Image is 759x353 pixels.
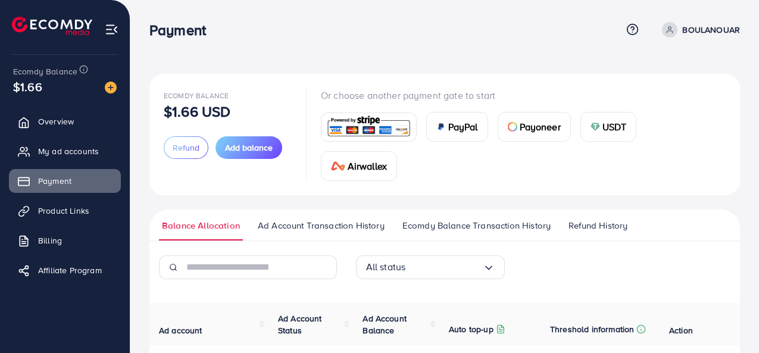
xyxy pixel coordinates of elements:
span: Ad Account Transaction History [258,219,385,232]
img: card [325,114,413,140]
iframe: Chat [708,299,750,344]
span: Ecomdy Balance [13,65,77,77]
span: Refund [173,142,199,154]
span: My ad accounts [38,145,99,157]
span: All status [366,258,406,276]
img: card [591,122,600,132]
img: image [105,82,117,93]
p: $1.66 USD [164,104,230,118]
button: Refund [164,136,208,159]
img: logo [12,17,92,35]
a: cardAirwallex [321,151,397,181]
img: menu [105,23,118,36]
span: Ecomdy Balance Transaction History [402,219,551,232]
span: Action [669,324,693,336]
h3: Payment [149,21,215,39]
a: BOULANOUAR [657,22,740,38]
span: Ad Account Status [278,313,322,336]
p: Or choose another payment gate to start [321,88,726,102]
span: Affiliate Program [38,264,102,276]
a: cardPayoneer [498,112,571,142]
a: cardPayPal [426,112,488,142]
img: card [331,161,345,171]
span: PayPal [448,120,478,134]
p: BOULANOUAR [682,23,740,37]
img: card [508,122,517,132]
span: Overview [38,115,74,127]
a: cardUSDT [580,112,637,142]
span: Refund History [569,219,627,232]
a: Affiliate Program [9,258,121,282]
span: Airwallex [348,159,387,173]
span: Ad account [159,324,202,336]
a: Overview [9,110,121,133]
p: Auto top-up [449,322,493,336]
img: card [436,122,446,132]
div: Search for option [356,255,505,279]
a: My ad accounts [9,139,121,163]
span: Payment [38,175,71,187]
span: Product Links [38,205,89,217]
a: Billing [9,229,121,252]
input: Search for option [405,258,482,276]
span: Payoneer [520,120,561,134]
span: Ad Account Balance [363,313,407,336]
span: Balance Allocation [162,219,240,232]
a: Payment [9,169,121,193]
p: Threshold information [550,322,634,336]
a: Product Links [9,199,121,223]
a: card [321,113,417,142]
span: Ecomdy Balance [164,90,229,101]
span: Add balance [225,142,273,154]
span: $1.66 [13,78,42,95]
span: Billing [38,235,62,246]
span: USDT [602,120,627,134]
button: Add balance [215,136,282,159]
